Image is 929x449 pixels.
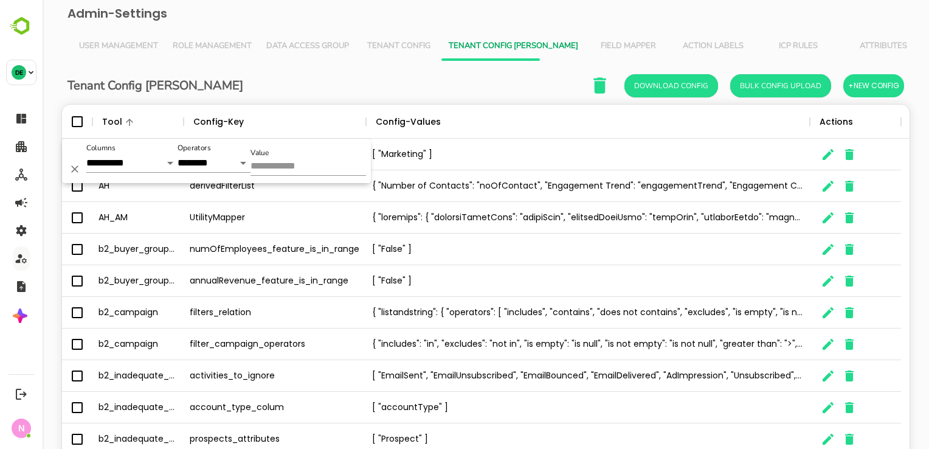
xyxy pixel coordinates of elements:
div: annualRevenue_feature_is_in_range [141,265,323,297]
div: AH [50,170,141,202]
div: [ "EmailSent", "EmailUnsubscribed", "EmailBounced", "EmailDelivered", "AdImpression", "Unsubscrib... [323,360,767,392]
div: [ "accountType" ] [323,392,767,423]
span: Role Management [130,41,209,51]
div: b2_inadequate_persona [50,392,141,423]
button: Sort [80,115,94,130]
div: b2_buyer_group_size_prediction [50,265,141,297]
button: Bulk Config Upload [688,74,789,97]
label: Operators [135,145,168,152]
div: b2_buyer_group_size_prediction [50,234,141,265]
div: account_type_colum [141,392,323,423]
button: Logout [13,386,29,402]
div: b2_campaign [50,329,141,360]
span: Action Labels [635,41,706,51]
div: numOfEmployees_feature_is_in_range [141,234,323,265]
div: UtilityMapper [141,202,323,234]
div: filters_relation [141,297,323,329]
div: b2_campaign [50,297,141,329]
div: Config-Values [333,105,398,139]
div: [ "False" ] [323,234,767,265]
span: Data Access Group [224,41,306,51]
span: ICP Rules [720,41,791,51]
div: Tool [60,105,80,139]
label: Value [208,150,227,157]
span: Tenant Config [321,41,392,51]
h6: Tenant Config [PERSON_NAME] [25,76,201,96]
span: +New Config [806,78,857,94]
button: Sort [201,115,216,130]
span: User Management [36,41,116,51]
div: activities_to_ignore [141,360,323,392]
div: { "includes": "in", "excludes": "not in", "is empty": "is null", "is not empty": "is not null", "... [323,329,767,360]
div: DE [12,65,26,80]
img: BambooboxLogoMark.f1c84d78b4c51b1a7b5f700c9845e183.svg [6,15,37,38]
div: AH_AM [50,202,141,234]
div: Config-Key [151,105,201,139]
div: { "Number of Contacts": "noOfContact", "Engagement Trend": "engagementTrend", "Engagement Compari... [323,170,767,202]
span: Tenant Config [PERSON_NAME] [406,41,536,51]
div: { "loremips": { "dolorsiTametCons": "adipiScin", "elitsedDoeiUsmo": "tempOrin", "utlaborEetdo": "... [323,202,767,234]
div: { "listandstring": { "operators": [ "includes", "contains", "does not contains", "excludes", "is ... [323,297,767,329]
label: Columns [44,145,73,152]
span: Attributes [806,41,876,51]
button: +New Config [801,74,862,97]
div: N [12,419,31,438]
div: Actions [777,105,810,139]
div: [ "Marketing" ] [323,139,767,170]
div: b2_inadequate_persona [50,360,141,392]
button: Sort [398,115,413,130]
div: filter_campaign_operators [141,329,323,360]
button: Delete [24,161,40,177]
button: Download Config [582,74,675,97]
div: [ "False" ] [323,265,767,297]
div: Vertical tabs example [29,32,857,61]
span: Field Mapper [550,41,621,51]
div: derivedFilterList [141,170,323,202]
